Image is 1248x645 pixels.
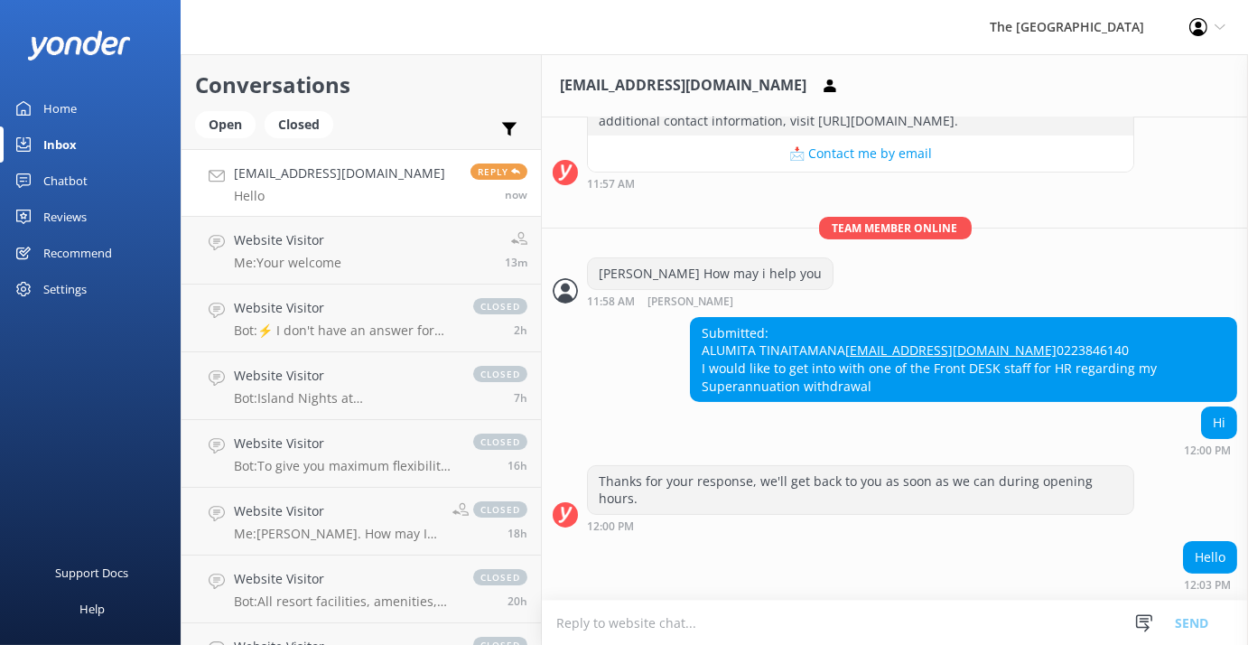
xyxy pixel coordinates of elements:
[514,322,527,338] span: Sep 30 2025 11:15am (UTC -10:00) Pacific/Honolulu
[43,235,112,271] div: Recommend
[473,366,527,382] span: closed
[587,296,635,308] strong: 11:58 AM
[27,31,131,61] img: yonder-white-logo.png
[265,111,333,138] div: Closed
[1184,445,1231,456] strong: 12:00 PM
[587,519,1134,532] div: Sep 30 2025 02:00pm (UTC -10:00) Pacific/Honolulu
[56,555,129,591] div: Support Docs
[505,255,527,270] span: Sep 30 2025 01:50pm (UTC -10:00) Pacific/Honolulu
[508,458,527,473] span: Sep 29 2025 09:59pm (UTC -10:00) Pacific/Honolulu
[234,569,455,589] h4: Website Visitor
[473,569,527,585] span: closed
[43,199,87,235] div: Reviews
[234,188,445,204] p: Hello
[691,318,1236,401] div: Submitted: ALUMITA TINAITAMANA 0223846140 I would like to get into with one of the Front DESK sta...
[182,217,541,285] a: Website VisitorMe:Your welcome13m
[587,294,834,308] div: Sep 30 2025 01:58pm (UTC -10:00) Pacific/Honolulu
[1184,444,1237,456] div: Sep 30 2025 02:00pm (UTC -10:00) Pacific/Honolulu
[1184,580,1231,591] strong: 12:03 PM
[234,298,455,318] h4: Website Visitor
[473,434,527,450] span: closed
[195,68,527,102] h2: Conversations
[43,271,87,307] div: Settings
[182,488,541,556] a: Website VisitorMe:[PERSON_NAME]. How may I help?closed18h
[1183,578,1237,591] div: Sep 30 2025 02:03pm (UTC -10:00) Pacific/Honolulu
[647,296,733,308] span: [PERSON_NAME]
[473,501,527,518] span: closed
[819,217,972,239] span: Team member online
[234,458,455,474] p: Bot: To give you maximum flexibility and access to the best available rates, our resorts do not p...
[182,149,541,217] a: [EMAIL_ADDRESS][DOMAIN_NAME]HelloReplynow
[587,521,634,532] strong: 12:00 PM
[182,556,541,623] a: Website VisitorBot:All resort facilities, amenities, and services, including the restaurant, are ...
[182,420,541,488] a: Website VisitorBot:To give you maximum flexibility and access to the best available rates, our re...
[470,164,527,180] span: Reply
[587,177,1134,190] div: Sep 30 2025 01:57pm (UTC -10:00) Pacific/Honolulu
[1184,542,1236,573] div: Hello
[234,501,439,521] h4: Website Visitor
[234,434,455,453] h4: Website Visitor
[234,366,455,386] h4: Website Visitor
[560,74,806,98] h3: [EMAIL_ADDRESS][DOMAIN_NAME]
[588,258,833,289] div: [PERSON_NAME] How may i help you
[182,285,541,352] a: Website VisitorBot:⚡ I don't have an answer for that in my knowledge base. Please try and rephras...
[505,187,527,202] span: Sep 30 2025 02:03pm (UTC -10:00) Pacific/Honolulu
[182,352,541,420] a: Website VisitorBot:Island Nights at [GEOGRAPHIC_DATA] feature the "Legends of Polynesia" Island N...
[588,466,1133,514] div: Thanks for your response, we'll get back to you as soon as we can during opening hours.
[234,390,455,407] p: Bot: Island Nights at [GEOGRAPHIC_DATA] feature the "Legends of Polynesia" Island Night Umu Feast...
[234,230,341,250] h4: Website Visitor
[587,179,635,190] strong: 11:57 AM
[234,164,445,183] h4: [EMAIL_ADDRESS][DOMAIN_NAME]
[588,136,1133,172] button: 📩 Contact me by email
[473,298,527,314] span: closed
[845,341,1057,359] a: [EMAIL_ADDRESS][DOMAIN_NAME]
[195,111,256,138] div: Open
[195,114,265,134] a: Open
[43,163,88,199] div: Chatbot
[234,255,341,271] p: Me: Your welcome
[1202,407,1236,438] div: Hi
[43,90,77,126] div: Home
[234,526,439,542] p: Me: [PERSON_NAME]. How may I help?
[79,591,105,627] div: Help
[234,322,455,339] p: Bot: ⚡ I don't have an answer for that in my knowledge base. Please try and rephrase your questio...
[514,390,527,406] span: Sep 30 2025 06:22am (UTC -10:00) Pacific/Honolulu
[43,126,77,163] div: Inbox
[508,526,527,541] span: Sep 29 2025 07:09pm (UTC -10:00) Pacific/Honolulu
[234,594,455,610] p: Bot: All resort facilities, amenities, and services, including the restaurant, are reserved exclu...
[265,114,342,134] a: Closed
[508,594,527,609] span: Sep 29 2025 06:00pm (UTC -10:00) Pacific/Honolulu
